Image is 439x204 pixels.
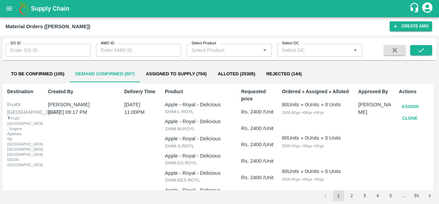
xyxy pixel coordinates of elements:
[351,46,360,55] button: Open
[282,144,324,148] span: 2000.0 Kgs » 0 Kgs » 0 Kgs
[165,135,234,142] p: Apple - Royal - Delicious
[279,46,340,55] input: Select DC
[96,44,181,57] input: Enter AMO ID
[333,190,344,201] button: page 1
[48,101,108,108] p: [PERSON_NAME]
[261,66,307,82] button: Rejected (144)
[124,88,157,95] p: Delivery Time
[358,101,391,116] p: [PERSON_NAME]
[1,1,17,17] button: open drawer
[282,101,341,108] div: 80 Units » 0 Units » 0 Units
[70,66,140,82] button: Demand Confirmed (907)
[31,5,69,12] b: Supply Chain
[31,4,409,13] a: Supply Chain
[241,174,274,181] p: Rs. 2400 /Unit
[5,22,90,31] div: Material Orders ([PERSON_NAME])
[282,110,324,115] span: 2000.0 Kgs » 0 Kgs » 0 Kgs
[165,143,234,150] p: SHIM-S-ROYL
[411,190,422,201] button: Go to page 91
[165,177,234,184] p: SHIM-EES-ROYL
[7,88,40,95] p: Destination
[10,41,21,46] label: SO ID
[241,125,274,132] p: Rs. 2400 /Unit
[409,2,421,15] div: customer-support
[241,108,274,116] p: Rs. 2400 /Unit
[319,190,436,201] nav: pagination navigation
[241,157,274,165] p: Rs. 2400 /Unit
[5,44,91,57] input: Enter SO ID
[189,46,258,55] input: Select Product
[260,46,269,55] button: Open
[385,190,396,201] button: Go to page 5
[241,141,274,148] p: Rs. 2400 /Unit
[165,108,234,115] p: SHIM-L-ROYL
[421,1,434,16] div: account of current user
[282,88,351,95] p: Ordered » Assigned » Alloted
[282,134,341,142] div: 80 Units » 0 Units » 0 Units
[101,41,115,46] label: AMO ID
[212,66,261,82] button: Alloted (25305)
[398,193,409,199] div: …
[140,66,212,82] button: Assigned to Supply (704)
[282,177,324,181] span: 2000.0 Kgs » 0 Kgs » 0 Kgs
[399,101,422,113] button: Assign
[165,160,234,167] p: SHIM-ES-ROYL
[424,190,435,201] button: Go to next page
[124,101,149,116] p: [DATE] 11:00PM
[399,112,421,125] button: Clone
[282,168,341,175] div: 80 Units » 0 Units » 0 Units
[7,101,39,116] div: FruitX [GEOGRAPHIC_DATA]
[48,88,117,95] p: Created By
[5,66,70,82] button: To Be Confirmed (105)
[165,152,234,160] p: Apple - Royal - Delicious
[346,190,357,201] button: Go to page 2
[165,169,234,177] p: Apple - Royal - Delicious
[372,190,383,201] button: Go to page 4
[390,21,432,31] button: Create AMO
[165,126,234,132] p: SHIM-M-ROYL
[241,88,274,103] p: Requested price
[7,116,26,168] div: FruitX [GEOGRAPHIC_DATA] , Singena Agrahara Rd, [GEOGRAPHIC_DATA], [GEOGRAPHIC_DATA], [GEOGRAPHIC...
[282,41,299,46] label: Select DC
[48,108,108,116] p: [DATE] 09:17 PM
[165,101,234,108] p: Apple - Royal - Delicious
[165,186,234,194] p: Apple - Royal - Delicious
[165,88,234,95] p: Product
[358,88,391,95] p: Approved By
[17,2,31,15] img: logo
[399,88,432,95] p: Actions
[165,118,234,125] p: Apple - Royal - Delicious
[191,41,216,46] label: Select Product
[359,190,370,201] button: Go to page 3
